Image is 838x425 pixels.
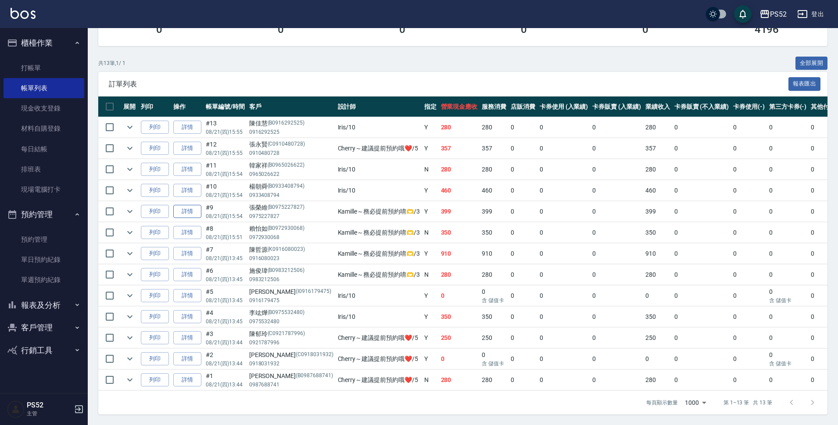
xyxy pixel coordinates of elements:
[204,96,247,117] th: 帳單編號/時間
[643,117,672,138] td: 280
[643,286,672,306] td: 0
[173,247,201,261] a: 詳情
[268,182,304,191] p: (B0933408794)
[249,191,333,199] p: 0933408794
[336,243,422,264] td: Kamille～務必提前預約唷🫶 /3
[439,264,480,285] td: 280
[173,268,201,282] a: 詳情
[336,222,422,243] td: Kamille～務必提前預約唷🫶 /3
[767,222,809,243] td: 0
[672,222,731,243] td: 0
[156,23,162,36] h3: 0
[249,203,333,212] div: 張榮維
[480,349,509,369] td: 0
[141,331,169,345] button: 列印
[537,286,591,306] td: 0
[731,117,767,138] td: 0
[788,77,821,91] button: 報表匯出
[672,96,731,117] th: 卡券販賣 (不入業績)
[173,310,201,324] a: 詳情
[767,201,809,222] td: 0
[206,212,245,220] p: 08/21 (四) 15:54
[123,163,136,176] button: expand row
[422,349,439,369] td: Y
[249,140,333,149] div: 張永賢
[509,201,537,222] td: 0
[249,128,333,136] p: 0916292525
[4,294,84,317] button: 報表及分析
[173,121,201,134] a: 詳情
[788,79,821,88] a: 報表匯出
[590,117,643,138] td: 0
[509,286,537,306] td: 0
[123,205,136,218] button: expand row
[731,243,767,264] td: 0
[27,410,72,418] p: 主管
[249,296,333,304] p: 0916179475
[643,138,672,159] td: 357
[268,308,304,318] p: (B0975532480)
[249,233,333,241] p: 0972930068
[672,307,731,327] td: 0
[268,329,305,339] p: (C0921787996)
[770,9,787,20] div: PS52
[537,117,591,138] td: 0
[734,5,752,23] button: save
[249,212,333,220] p: 0975227827
[204,243,247,264] td: #7
[537,349,591,369] td: 0
[642,23,648,36] h3: 0
[590,243,643,264] td: 0
[480,180,509,201] td: 460
[123,142,136,155] button: expand row
[480,138,509,159] td: 357
[672,264,731,285] td: 0
[537,264,591,285] td: 0
[509,180,537,201] td: 0
[590,180,643,201] td: 0
[173,205,201,218] a: 詳情
[755,23,779,36] h3: 4196
[206,360,245,368] p: 08/21 (四) 13:44
[249,350,333,360] div: [PERSON_NAME]
[206,296,245,304] p: 08/21 (四) 13:45
[336,159,422,180] td: Iris /10
[249,245,333,254] div: 陳哲源
[731,180,767,201] td: 0
[643,264,672,285] td: 280
[731,138,767,159] td: 0
[509,222,537,243] td: 0
[249,254,333,262] p: 0916080023
[672,201,731,222] td: 0
[422,201,439,222] td: Y
[268,203,304,212] p: (B0975227827)
[123,247,136,260] button: expand row
[11,8,36,19] img: Logo
[206,233,245,241] p: 08/21 (四) 15:51
[422,286,439,306] td: Y
[439,243,480,264] td: 910
[482,296,506,304] p: 含 儲值卡
[123,310,136,323] button: expand row
[247,96,336,117] th: 客戶
[422,328,439,348] td: Y
[672,117,731,138] td: 0
[643,180,672,201] td: 460
[204,222,247,243] td: #8
[336,264,422,285] td: Kamille～務必提前預約唷🫶 /3
[643,307,672,327] td: 350
[123,184,136,197] button: expand row
[249,119,333,128] div: 陳佳慧
[249,287,333,296] div: [PERSON_NAME]
[249,266,333,275] div: 施俊瑋
[681,391,709,414] div: 1000
[422,159,439,180] td: N
[794,6,827,22] button: 登出
[767,307,809,327] td: 0
[480,159,509,180] td: 280
[336,96,422,117] th: 設計師
[537,159,591,180] td: 0
[643,159,672,180] td: 280
[672,349,731,369] td: 0
[336,307,422,327] td: Iris /10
